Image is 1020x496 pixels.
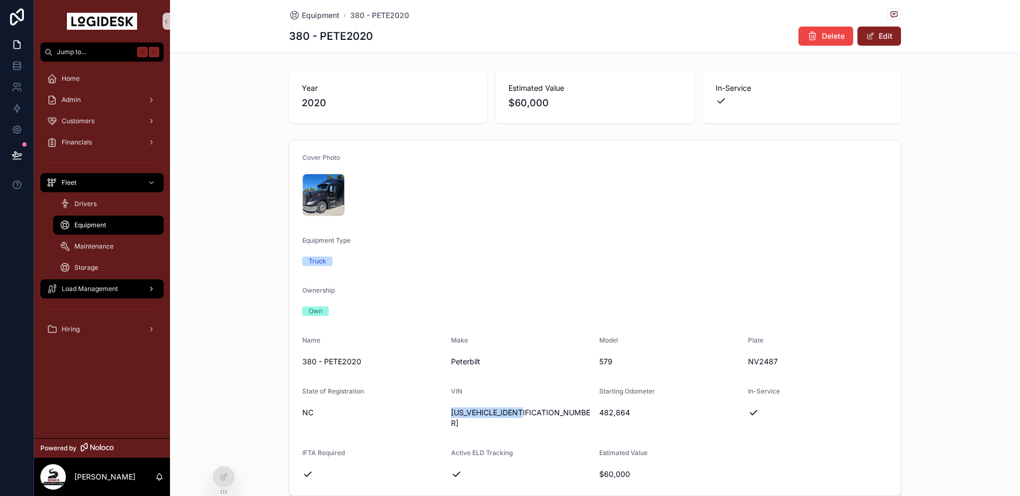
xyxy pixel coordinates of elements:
span: In-Service [716,83,888,93]
span: Jump to... [57,48,133,56]
p: [PERSON_NAME] [74,472,135,482]
span: Hiring [62,325,80,333]
span: VIN [451,387,462,395]
span: Make [451,336,468,344]
span: Peterbilt [451,356,591,367]
span: Ownership [302,286,335,294]
span: Delete [822,31,845,41]
span: Estimated Value [508,83,681,93]
a: Equipment [289,10,339,21]
span: Active ELD Tracking [451,449,513,457]
span: Fleet [62,178,76,187]
span: IFTA Required [302,449,345,457]
a: Customers [40,112,164,131]
span: Storage [74,263,98,272]
span: Model [599,336,618,344]
span: Plate [748,336,763,344]
span: 380 - PETE2020 [302,356,443,367]
img: App logo [67,13,137,30]
div: Own [309,306,322,316]
span: Estimated Value [599,449,648,457]
span: NV2487 [748,356,888,367]
span: K [150,48,158,56]
span: Customers [62,117,95,125]
span: Maintenance [74,242,114,251]
a: Fleet [40,173,164,192]
span: In-Service [748,387,780,395]
span: 2020 [302,96,474,110]
span: 579 [599,356,739,367]
span: $60,000 [599,469,739,480]
span: Name [302,336,320,344]
a: Powered by [34,438,170,458]
span: Equipment [302,10,339,21]
span: Starting Odometer [599,387,655,395]
span: Year [302,83,474,93]
span: 482,864 [599,407,739,418]
span: Powered by [40,444,76,452]
a: Hiring [40,320,164,339]
a: Admin [40,90,164,109]
span: Cover Photo [302,153,340,161]
a: Drivers [53,194,164,213]
div: Truck [309,256,326,266]
a: Storage [53,258,164,277]
span: State of Registration [302,387,364,395]
span: Admin [62,96,81,104]
div: scrollable content [34,62,170,353]
span: Drivers [74,200,97,208]
span: Financials [62,138,92,147]
span: [US_VEHICLE_IDENTIFICATION_NUMBER] [451,407,591,429]
span: Home [62,74,80,83]
a: Load Management [40,279,164,298]
span: Equipment [74,221,106,229]
span: $60,000 [508,96,681,110]
h1: 380 - PETE2020 [289,29,373,44]
span: NC [302,407,443,418]
a: 380 - PETE2020 [350,10,409,21]
a: Home [40,69,164,88]
button: Edit [857,27,901,46]
a: Maintenance [53,237,164,256]
span: Equipment Type [302,236,351,244]
a: Financials [40,133,164,152]
button: Delete [798,27,853,46]
a: Equipment [53,216,164,235]
button: Jump to...K [40,42,164,62]
span: Load Management [62,285,118,293]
